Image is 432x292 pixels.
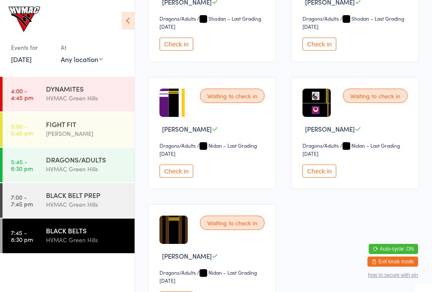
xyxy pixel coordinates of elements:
[46,155,127,164] div: DRAGONS/ADULTS
[305,124,355,133] span: [PERSON_NAME]
[368,272,418,278] button: how to secure with pin
[159,38,193,51] button: Check in
[11,194,33,207] time: 7:00 - 7:45 pm
[159,89,188,117] img: image1750898189.png
[46,226,127,235] div: BLACK BELTS
[11,158,33,172] time: 5:45 - 6:30 pm
[159,269,196,276] div: Dragons/Adults
[343,89,408,103] div: Waiting to check in
[61,41,103,54] div: At
[3,77,135,111] a: 4:00 -4:45 pmDYNAMITESHVMAC Green Hills
[3,148,135,182] a: 5:45 -6:30 pmDRAGONS/ADULTSHVMAC Green Hills
[200,216,265,230] div: Waiting to check in
[302,15,404,30] span: / Shodan – Last Grading [DATE]
[61,54,103,64] div: Any location
[302,38,336,51] button: Check in
[159,142,257,157] span: / Nidan – Last Grading [DATE]
[46,84,127,93] div: DYNAMITES
[8,6,40,32] img: Hunter Valley Martial Arts Centre Green Hills
[302,15,339,22] div: Dragons/Adults
[11,229,33,243] time: 7:45 - 8:30 pm
[3,219,135,253] a: 7:45 -8:30 pmBLACK BELTSHVMAC Green Hills
[302,89,331,117] img: image1718849975.png
[46,190,127,200] div: BLACK BELT PREP
[159,15,196,22] div: Dragons/Adults
[302,142,400,157] span: / Nidan – Last Grading [DATE]
[302,165,336,178] button: Check in
[159,15,261,30] span: / Shodan – Last Grading [DATE]
[200,89,265,103] div: Waiting to check in
[11,87,33,101] time: 4:00 - 4:45 pm
[159,142,196,149] div: Dragons/Adults
[162,124,212,133] span: [PERSON_NAME]
[46,119,127,129] div: FIGHT FIT
[11,123,33,136] time: 5:00 - 5:45 pm
[11,54,32,64] a: [DATE]
[46,129,127,138] div: [PERSON_NAME]
[46,200,127,209] div: HVMAC Green Hills
[302,142,339,149] div: Dragons/Adults
[369,244,418,254] button: Auto-cycle: ON
[159,216,188,244] img: image1750826862.png
[162,251,212,260] span: [PERSON_NAME]
[46,164,127,174] div: HVMAC Green Hills
[11,41,52,54] div: Events for
[159,165,193,178] button: Check in
[159,269,257,284] span: / Nidan – Last Grading [DATE]
[46,235,127,245] div: HVMAC Green Hills
[46,93,127,103] div: HVMAC Green Hills
[3,183,135,218] a: 7:00 -7:45 pmBLACK BELT PREPHVMAC Green Hills
[367,257,418,267] button: Exit kiosk mode
[3,112,135,147] a: 5:00 -5:45 pmFIGHT FIT[PERSON_NAME]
